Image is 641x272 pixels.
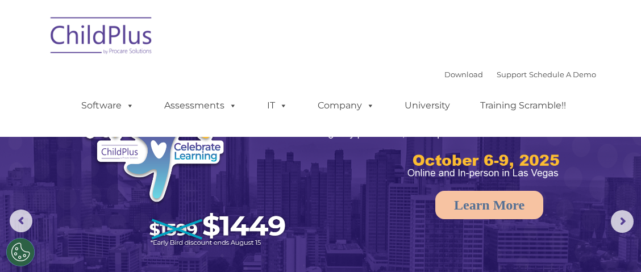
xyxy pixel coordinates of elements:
[45,9,159,66] img: ChildPlus by Procare Solutions
[584,217,641,272] iframe: Chat Widget
[70,94,145,117] a: Software
[529,70,596,79] a: Schedule A Demo
[153,94,248,117] a: Assessments
[469,94,577,117] a: Training Scramble!!
[444,70,596,79] font: |
[444,70,483,79] a: Download
[306,94,386,117] a: Company
[256,94,299,117] a: IT
[6,238,35,266] button: Cookies Settings
[393,94,461,117] a: University
[435,191,543,219] a: Learn More
[497,70,527,79] a: Support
